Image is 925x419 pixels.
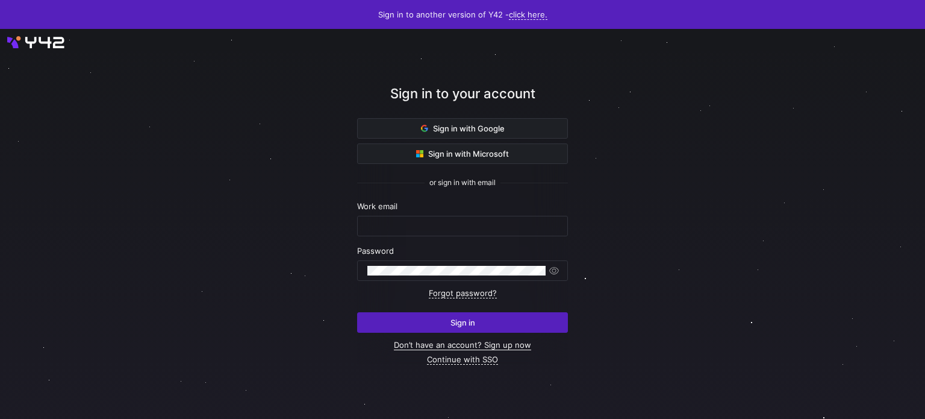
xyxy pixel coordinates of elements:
[357,118,568,139] button: Sign in with Google
[357,246,394,256] span: Password
[357,201,397,211] span: Work email
[450,318,475,327] span: Sign in
[357,143,568,164] button: Sign in with Microsoft
[429,178,496,187] span: or sign in with email
[509,10,547,20] a: click here.
[357,312,568,333] button: Sign in
[394,340,531,350] a: Don’t have an account? Sign up now
[421,124,505,133] span: Sign in with Google
[429,288,497,298] a: Forgot password?
[357,84,568,118] div: Sign in to your account
[427,354,498,365] a: Continue with SSO
[416,149,509,159] span: Sign in with Microsoft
